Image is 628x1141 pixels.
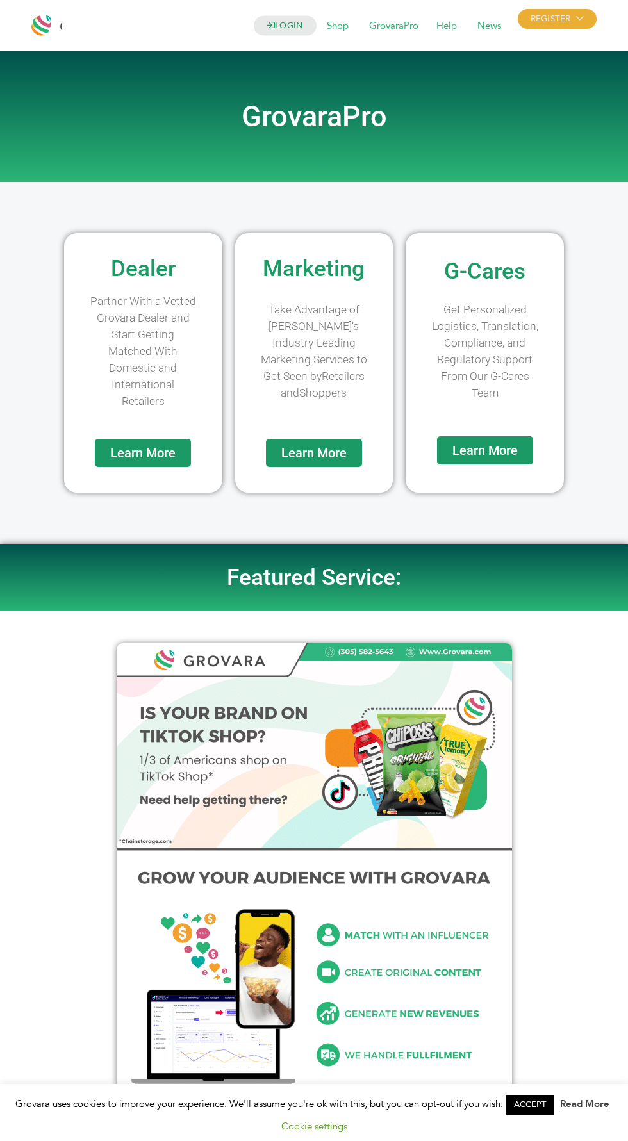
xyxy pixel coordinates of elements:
a: Learn More [266,439,362,467]
p: Get Personalized Logistics, Translation, Compliance, and Regulatory Support From Our G-Cares Team [431,301,538,401]
a: Read More [560,1097,609,1110]
h2: G-Cares [412,260,558,283]
h2: Featured Service: [6,566,622,589]
span: Learn More [452,444,518,457]
a: Help [427,19,466,33]
p: Take Advantage of [PERSON_NAME]’s Industry-Leading Marketing Services to Get Seen by [261,301,368,401]
span: Grovara uses cookies to improve your experience. We'll assume you're ok with this, but you can op... [15,1097,613,1132]
span: Retailers and [281,370,365,399]
span: Shop [318,14,358,38]
span: Shoppers [299,386,347,399]
a: LOGIN [254,16,317,36]
a: ACCEPT [506,1095,554,1115]
h2: Dealer [70,258,216,280]
a: Learn More [95,439,191,467]
h2: Marketing [242,258,387,280]
h2: GrovaraPro [6,103,622,131]
span: Learn More [281,447,347,459]
a: GrovaraPro [360,19,427,33]
span: Learn More [110,447,176,459]
span: GrovaraPro [360,14,427,38]
span: REGISTER [518,9,597,29]
span: News [468,14,510,38]
a: Cookie settings [281,1120,347,1133]
span: Help [427,14,466,38]
p: Partner With a Vetted Grovara Dealer and Start Getting Matched With Domestic and International Re... [90,293,197,409]
a: Shop [318,19,358,33]
a: Learn More [437,436,533,464]
a: News [468,19,510,33]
